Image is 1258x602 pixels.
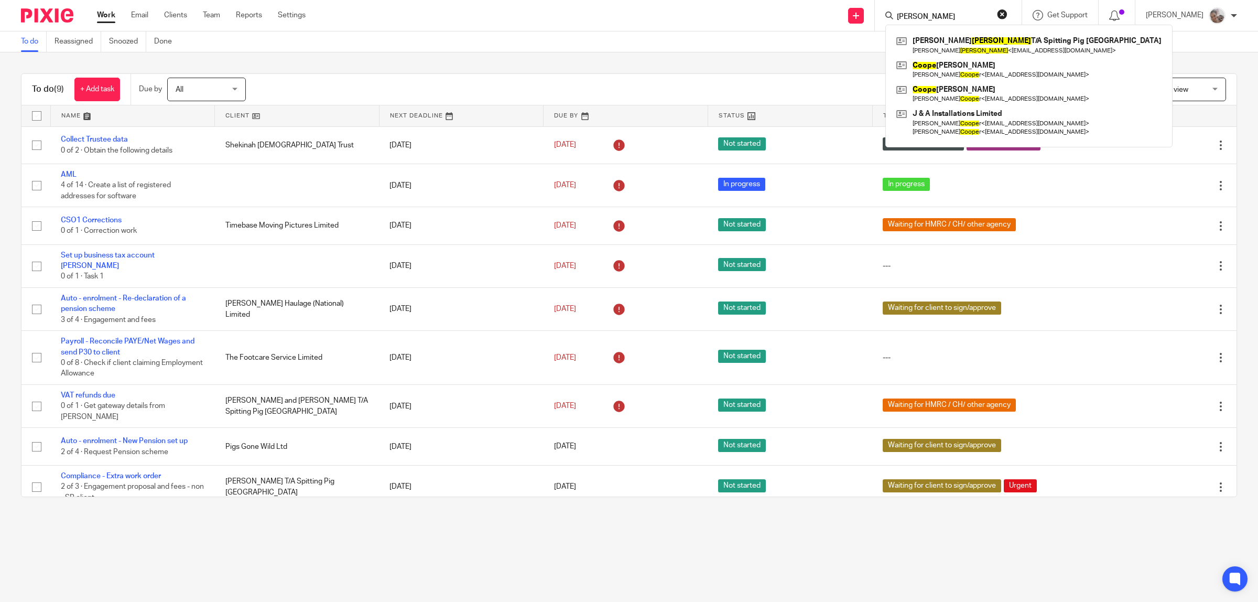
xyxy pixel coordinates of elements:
[379,164,544,207] td: [DATE]
[896,13,990,22] input: Search
[883,137,964,150] span: Client not responding
[718,218,766,231] span: Not started
[74,78,120,101] a: + Add task
[883,218,1016,231] span: Waiting for HMRC / CH/ other agency
[554,305,576,313] span: [DATE]
[61,147,172,154] span: 0 of 2 · Obtain the following details
[61,252,155,270] a: Set up business tax account [PERSON_NAME]
[55,31,101,52] a: Reassigned
[379,465,544,508] td: [DATE]
[203,10,220,20] a: Team
[139,84,162,94] p: Due by
[883,178,930,191] span: In progress
[278,10,306,20] a: Settings
[554,483,576,491] span: [DATE]
[554,262,576,270] span: [DATE]
[997,9,1007,19] button: Clear
[718,479,766,492] span: Not started
[1047,12,1088,19] span: Get Support
[379,244,544,287] td: [DATE]
[61,171,77,178] a: AML
[61,448,168,456] span: 2 of 4 · Request Pension scheme
[215,385,379,428] td: [PERSON_NAME] and [PERSON_NAME] T/A Spitting Pig [GEOGRAPHIC_DATA]
[97,10,115,20] a: Work
[215,288,379,331] td: [PERSON_NAME] Haulage (National) Limited
[379,428,544,465] td: [DATE]
[379,126,544,164] td: [DATE]
[554,443,576,450] span: [DATE]
[883,302,1001,315] span: Waiting for client to sign/approve
[154,31,180,52] a: Done
[164,10,187,20] a: Clients
[61,338,194,356] a: Payroll - Reconcile PAYE/Net Wages and send P30 to client
[718,439,766,452] span: Not started
[215,126,379,164] td: Shekinah [DEMOGRAPHIC_DATA] Trust
[1146,10,1203,20] p: [PERSON_NAME]
[61,228,137,235] span: 0 of 1 · Correction work
[1209,7,1226,24] img: me.jpg
[109,31,146,52] a: Snoozed
[554,403,576,410] span: [DATE]
[61,136,128,143] a: Collect Trustee data
[61,316,156,324] span: 3 of 4 · Engagement and fees
[215,331,379,385] td: The Footcare Service Limited
[61,359,203,378] span: 0 of 8 · Check if client claiming Employment Allowance
[54,85,64,93] span: (9)
[61,392,115,399] a: VAT refunds due
[215,428,379,465] td: Pigs Gone Wild Ltd
[883,113,901,119] span: Tags
[215,207,379,244] td: Timebase Moving Pictures Limited
[554,354,576,361] span: [DATE]
[176,86,183,93] span: All
[32,84,64,95] h1: To do
[718,350,766,363] span: Not started
[718,178,765,191] span: In progress
[379,385,544,428] td: [DATE]
[379,288,544,331] td: [DATE]
[883,399,1016,412] span: Waiting for HMRC / CH/ other agency
[883,439,1001,452] span: Waiting for client to sign/approve
[379,331,544,385] td: [DATE]
[61,403,165,421] span: 0 of 1 · Get gateway details from [PERSON_NAME]
[718,302,766,315] span: Not started
[61,295,186,313] a: Auto - enrolment - Re-declaration of a pension scheme
[21,8,73,23] img: Pixie
[61,217,122,224] a: CSO1 Corrections
[61,437,188,445] a: Auto - enrolment - New Pension set up
[379,207,544,244] td: [DATE]
[554,181,576,189] span: [DATE]
[61,483,204,501] span: 2 of 3 · Engagement proposal and fees - non - SP client
[718,399,766,412] span: Not started
[883,261,1061,271] div: ---
[61,182,171,200] span: 4 of 14 · Create a list of registered addresses for software
[718,137,766,150] span: Not started
[61,472,161,480] a: Compliance - Extra work order
[21,31,47,52] a: To do
[883,352,1061,363] div: ---
[554,222,576,229] span: [DATE]
[236,10,262,20] a: Reports
[61,273,104,281] span: 0 of 1 · Task 1
[554,142,576,149] span: [DATE]
[1004,479,1037,492] span: Urgent
[131,10,148,20] a: Email
[215,465,379,508] td: [PERSON_NAME] T/A Spitting Pig [GEOGRAPHIC_DATA]
[883,479,1001,492] span: Waiting for client to sign/approve
[718,258,766,271] span: Not started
